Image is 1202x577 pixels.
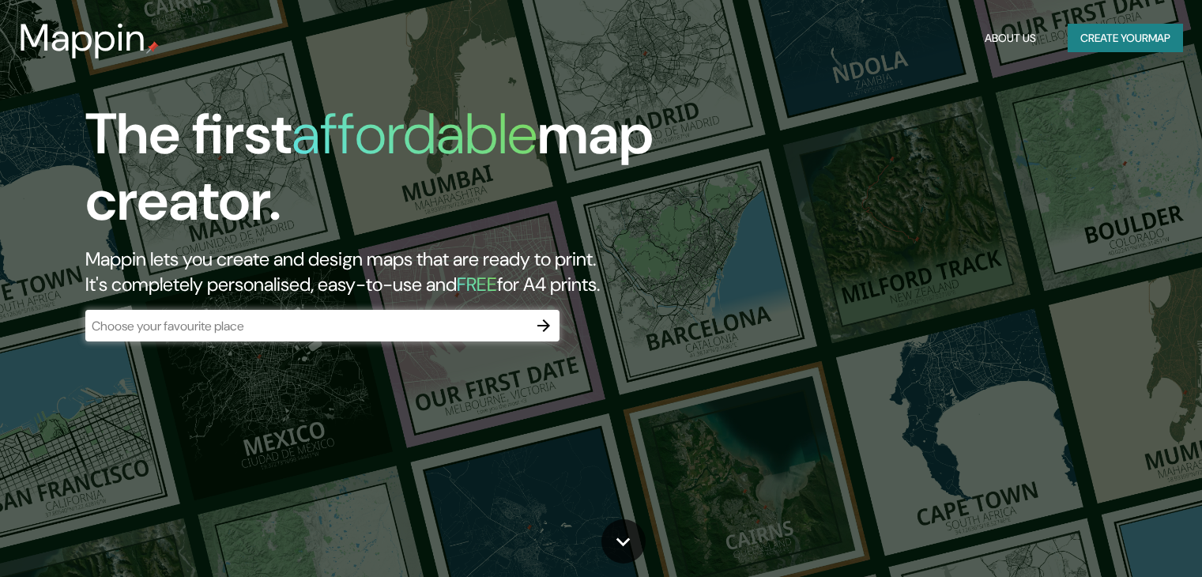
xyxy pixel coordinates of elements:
button: About Us [978,24,1042,53]
iframe: Help widget launcher [1061,515,1185,560]
img: mappin-pin [146,41,159,54]
h2: Mappin lets you create and design maps that are ready to print. It's completely personalised, eas... [85,247,687,297]
button: Create yourmap [1068,24,1183,53]
h1: The first map creator. [85,101,687,247]
input: Choose your favourite place [85,317,528,335]
h5: FREE [457,272,497,296]
h1: affordable [292,97,537,171]
h3: Mappin [19,16,146,60]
